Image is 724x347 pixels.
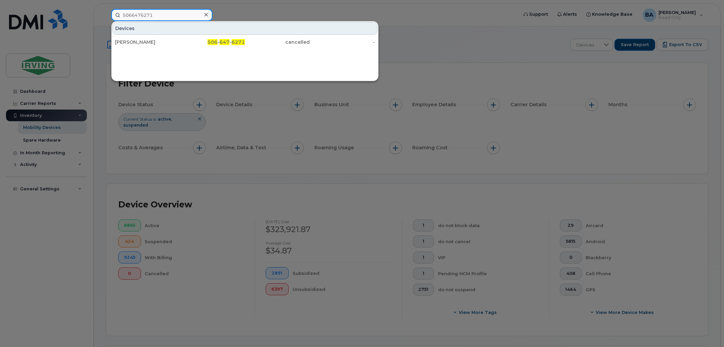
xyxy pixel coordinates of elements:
div: cancelled [245,39,310,45]
div: - - [180,39,245,45]
div: Devices [112,22,378,35]
span: 6271 [232,39,245,45]
div: [PERSON_NAME] [115,39,180,45]
a: [PERSON_NAME]506-647-6271cancelled- [112,36,378,48]
span: 506 [207,39,218,45]
span: 647 [220,39,230,45]
div: - [310,39,375,45]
